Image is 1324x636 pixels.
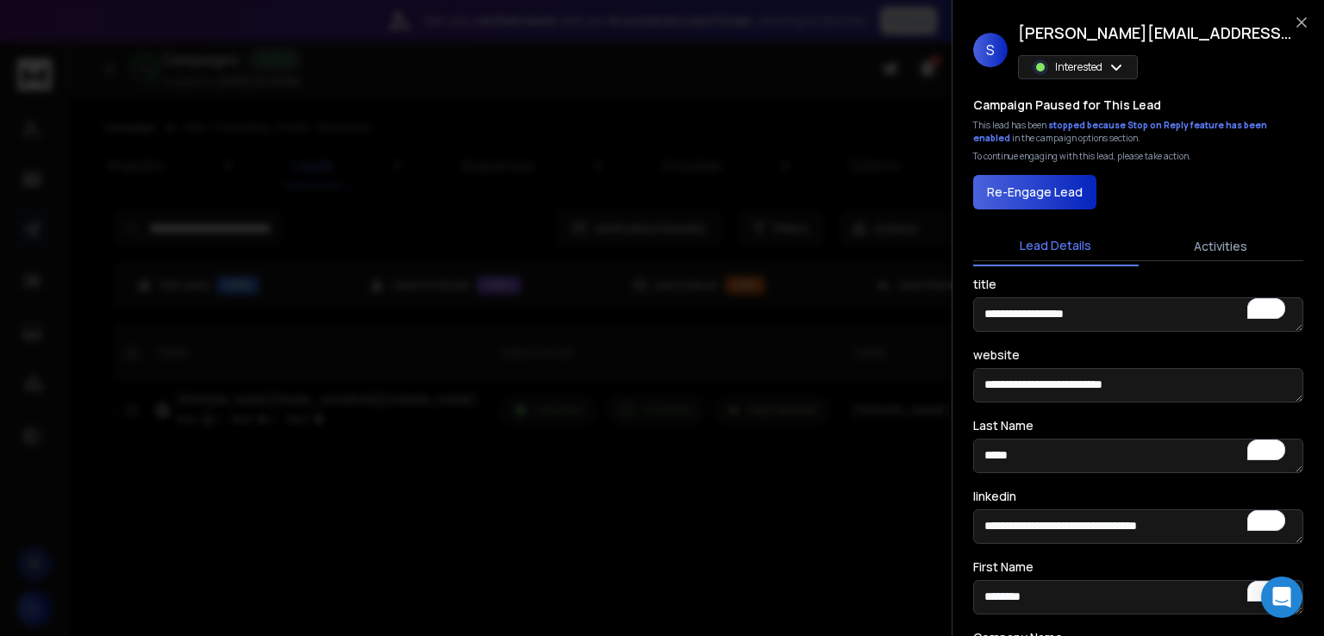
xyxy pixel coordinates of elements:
[973,175,1096,209] button: Re-Engage Lead
[973,97,1161,114] h3: Campaign Paused for This Lead
[973,490,1016,502] label: linkedin
[973,439,1303,473] textarea: To enrich screen reader interactions, please activate Accessibility in Grammarly extension settings
[973,420,1034,432] label: Last Name
[973,349,1020,361] label: website
[973,509,1303,544] textarea: To enrich screen reader interactions, please activate Accessibility in Grammarly extension settings
[1261,577,1302,618] div: Open Intercom Messenger
[973,150,1191,163] p: To continue engaging with this lead, please take action.
[973,580,1303,614] textarea: To enrich screen reader interactions, please activate Accessibility in Grammarly extension settings
[1139,228,1304,265] button: Activities
[1055,60,1102,74] p: Interested
[973,278,996,290] label: title
[973,561,1034,573] label: First Name
[973,119,1267,144] span: stopped because Stop on Reply feature has been enabled
[973,33,1008,67] span: S
[973,297,1303,332] textarea: To enrich screen reader interactions, please activate Accessibility in Grammarly extension settings
[973,227,1139,266] button: Lead Details
[1018,21,1294,45] h1: [PERSON_NAME][EMAIL_ADDRESS][DOMAIN_NAME]
[973,119,1303,145] div: This lead has been in the campaign options section.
